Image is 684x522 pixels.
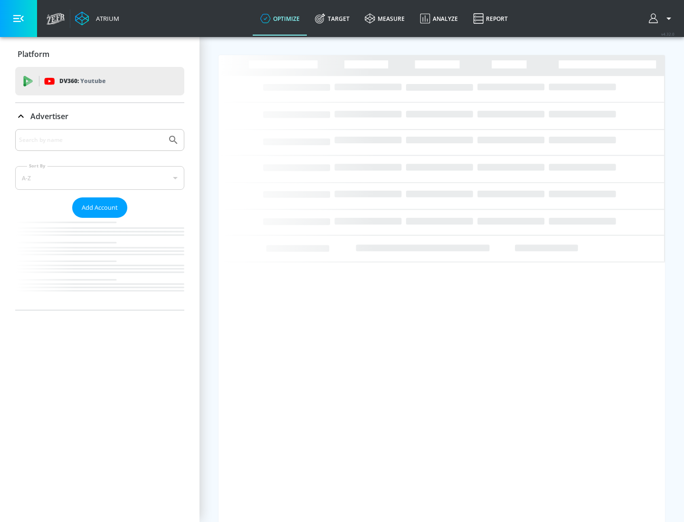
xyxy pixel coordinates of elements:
[661,31,674,37] span: v 4.32.0
[15,67,184,95] div: DV360: Youtube
[15,166,184,190] div: A-Z
[27,163,47,169] label: Sort By
[465,1,515,36] a: Report
[19,134,163,146] input: Search by name
[30,111,68,121] p: Advertiser
[18,49,49,59] p: Platform
[15,103,184,130] div: Advertiser
[82,202,118,213] span: Add Account
[80,76,105,86] p: Youtube
[72,197,127,218] button: Add Account
[253,1,307,36] a: optimize
[15,218,184,310] nav: list of Advertiser
[357,1,412,36] a: measure
[412,1,465,36] a: Analyze
[307,1,357,36] a: Target
[15,41,184,67] div: Platform
[59,76,105,86] p: DV360:
[75,11,119,26] a: Atrium
[92,14,119,23] div: Atrium
[15,129,184,310] div: Advertiser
